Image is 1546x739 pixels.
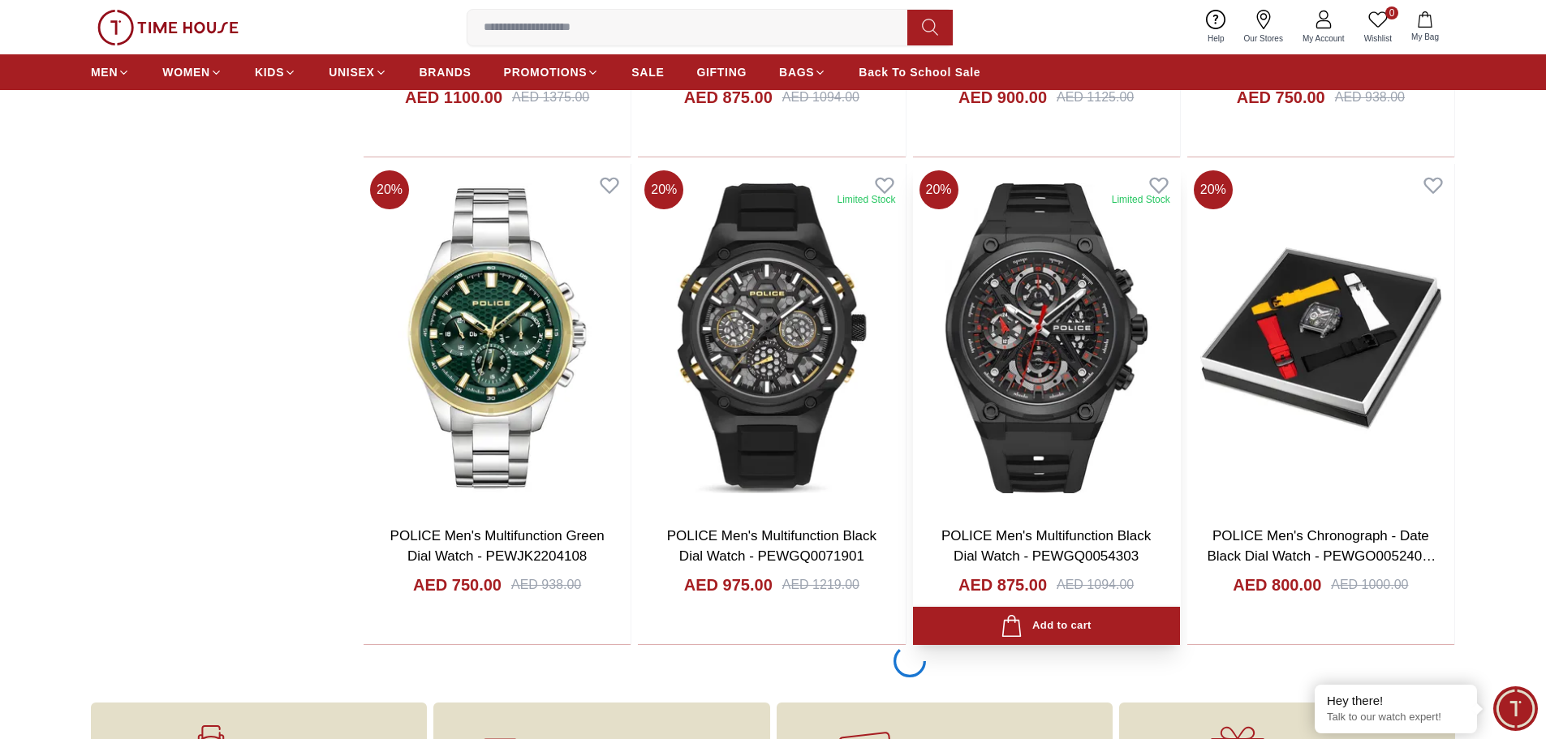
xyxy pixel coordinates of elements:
p: Talk to our watch expert! [1327,711,1465,724]
a: WOMEN [162,58,222,87]
span: KIDS [255,64,284,80]
a: Help [1198,6,1234,48]
span: SALE [631,64,664,80]
a: SALE [631,58,664,87]
h4: AED 800.00 [1233,574,1321,596]
img: POLICE Men's Chronograph - Date Black Dial Watch - PEWGO0052402-SET [1187,164,1454,513]
span: My Bag [1405,31,1445,43]
span: WOMEN [162,64,210,80]
div: AED 1094.00 [782,88,859,107]
span: My Account [1296,32,1351,45]
a: POLICE Men's Multifunction Green Dial Watch - PEWJK2204108 [390,528,605,565]
div: AED 1094.00 [1057,575,1134,595]
span: BRANDS [420,64,472,80]
span: Help [1201,32,1231,45]
h4: AED 875.00 [958,574,1047,596]
div: Limited Stock [837,193,895,206]
span: Wishlist [1358,32,1398,45]
a: Our Stores [1234,6,1293,48]
a: BAGS [779,58,826,87]
span: Back To School Sale [859,64,980,80]
div: AED 938.00 [1335,88,1405,107]
a: POLICE Men's Multifunction Black Dial Watch - PEWGQ0071901 [667,528,876,565]
span: BAGS [779,64,814,80]
div: Limited Stock [1112,193,1170,206]
h4: AED 975.00 [684,574,773,596]
span: 20 % [370,170,409,209]
span: 0 [1385,6,1398,19]
div: AED 1219.00 [782,575,859,595]
span: 20 % [919,170,958,209]
a: 0Wishlist [1354,6,1402,48]
span: MEN [91,64,118,80]
a: POLICE Men's Chronograph - Date Black Dial Watch - PEWGO0052402-SET [1207,528,1436,585]
img: POLICE Men's Multifunction Black Dial Watch - PEWGQ0054303 [913,164,1180,513]
h4: AED 875.00 [684,86,773,109]
button: Add to cart [913,607,1180,645]
span: UNISEX [329,64,374,80]
a: BRANDS [420,58,472,87]
div: AED 938.00 [511,575,581,595]
div: Chat Widget [1493,686,1538,731]
img: POLICE Men's Multifunction Green Dial Watch - PEWJK2204108 [364,164,631,513]
a: GIFTING [696,58,747,87]
h4: AED 750.00 [413,574,502,596]
h4: AED 1100.00 [405,86,502,109]
span: 20 % [644,170,683,209]
div: AED 1000.00 [1331,575,1408,595]
img: POLICE Men's Multifunction Black Dial Watch - PEWGQ0071901 [638,164,905,513]
div: AED 1125.00 [1057,88,1134,107]
a: UNISEX [329,58,386,87]
h4: AED 750.00 [1237,86,1325,109]
a: PROMOTIONS [504,58,600,87]
a: POLICE Men's Multifunction Black Dial Watch - PEWGQ0054303 [941,528,1151,565]
span: GIFTING [696,64,747,80]
a: MEN [91,58,130,87]
span: PROMOTIONS [504,64,588,80]
div: AED 1375.00 [512,88,589,107]
h4: AED 900.00 [958,86,1047,109]
a: KIDS [255,58,296,87]
div: Hey there! [1327,693,1465,709]
img: ... [97,10,239,45]
a: Back To School Sale [859,58,980,87]
span: Our Stores [1238,32,1290,45]
span: 20 % [1194,170,1233,209]
button: My Bag [1402,8,1449,46]
div: Add to cart [1001,615,1091,637]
